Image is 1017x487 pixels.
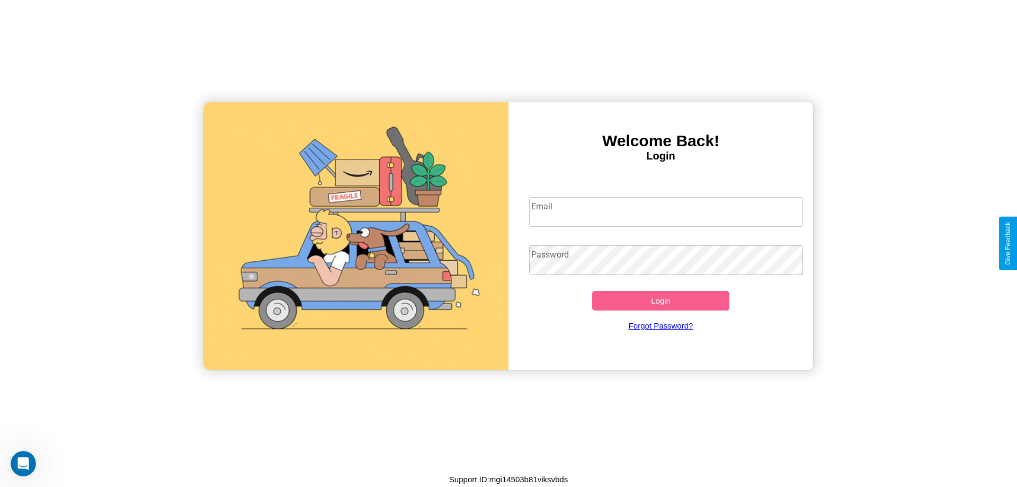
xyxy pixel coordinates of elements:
img: gif [204,102,508,370]
iframe: Intercom live chat [11,451,36,476]
p: Support ID: mgi14503b81viksvbds [449,472,568,486]
button: Login [592,291,729,311]
h4: Login [508,150,813,162]
h3: Welcome Back! [508,132,813,150]
a: Forgot Password? [524,311,798,341]
div: Give Feedback [1004,222,1012,265]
